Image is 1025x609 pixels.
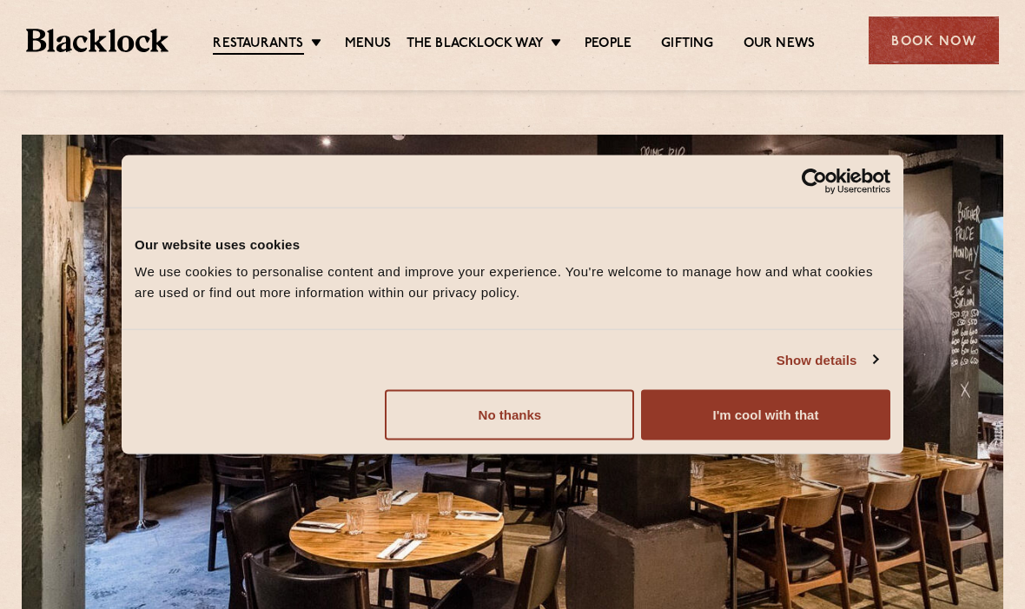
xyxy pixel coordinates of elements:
a: Restaurants [213,36,303,55]
a: Our News [744,36,816,53]
div: We use cookies to personalise content and improve your experience. You're welcome to manage how a... [135,261,890,303]
div: Our website uses cookies [135,234,890,255]
div: Book Now [869,17,999,64]
a: Usercentrics Cookiebot - opens in a new window [738,168,890,194]
a: Show details [777,349,877,370]
button: No thanks [385,390,634,440]
a: Gifting [661,36,713,53]
a: People [585,36,632,53]
button: I'm cool with that [641,390,890,440]
a: Menus [345,36,392,53]
img: BL_Textured_Logo-footer-cropped.svg [26,29,169,53]
a: The Blacklock Way [407,36,544,53]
